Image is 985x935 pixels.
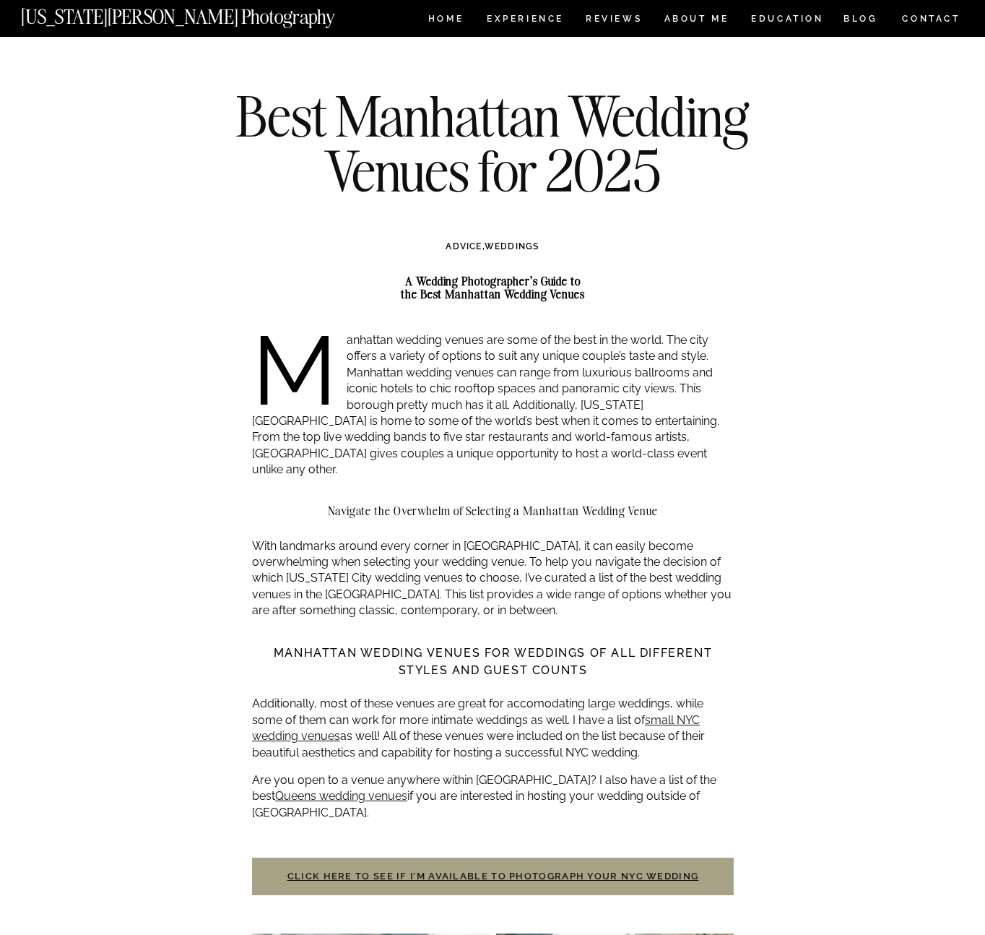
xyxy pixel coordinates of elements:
[252,772,734,821] p: Are you open to a venue anywhere within [GEOGRAPHIC_DATA]? I also have a list of the best if you ...
[252,696,734,761] p: Additionally, most of these venues are great for accomodating large weddings, while some of them ...
[485,241,539,251] a: WEDDINGS
[750,14,825,27] a: EDUCATION
[282,240,703,253] h3: ,
[425,14,467,27] a: HOME
[446,241,482,251] a: ADVICE
[21,7,383,20] a: [US_STATE][PERSON_NAME] Photography
[586,14,640,27] a: REVIEWS
[230,89,755,198] h1: Best Manhattan Wedding Venues for 2025
[252,645,734,679] h3: Manhattan Wedding Venues for Weddings of all Different Styles and Guest Counts
[252,504,734,517] h2: Navigate the Overwhelm of Selecting a Manhattan Wedding Venue
[275,789,407,803] a: Queens wedding venues
[287,871,699,882] a: Click here to see if I’m available to photograph your NYC Wedding
[252,538,734,619] p: With landmarks around every corner in [GEOGRAPHIC_DATA], it can easily become overwhelming when s...
[252,332,734,478] p: Manhattan wedding venues are some of the best in the world. The city offers a variety of options ...
[901,11,961,27] a: CONTACT
[843,14,878,27] a: BLOG
[487,14,563,27] a: Experience
[401,274,585,301] strong: A Wedding Photographer’s Guide to the Best Manhattan Wedding Venues
[664,14,729,27] a: ABOUT ME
